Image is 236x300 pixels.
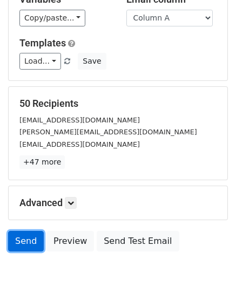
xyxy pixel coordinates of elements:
[19,197,217,209] h5: Advanced
[19,140,140,148] small: [EMAIL_ADDRESS][DOMAIN_NAME]
[19,53,61,70] a: Load...
[19,128,197,136] small: [PERSON_NAME][EMAIL_ADDRESS][DOMAIN_NAME]
[78,53,106,70] button: Save
[19,155,65,169] a: +47 more
[19,10,85,26] a: Copy/paste...
[19,98,217,110] h5: 50 Recipients
[97,231,179,251] a: Send Test Email
[182,248,236,300] iframe: Chat Widget
[46,231,94,251] a: Preview
[19,37,66,49] a: Templates
[19,116,140,124] small: [EMAIL_ADDRESS][DOMAIN_NAME]
[8,231,44,251] a: Send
